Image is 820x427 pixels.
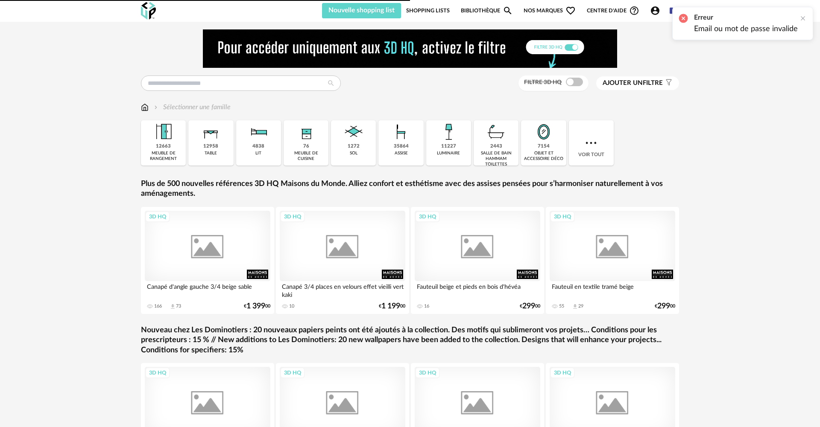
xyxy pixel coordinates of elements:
span: Account Circle icon [650,6,660,16]
button: Ajouter unfiltre Filter icon [596,76,679,90]
div: sol [350,151,357,156]
div: table [205,151,217,156]
div: Canapé d'angle gauche 3/4 beige sable [145,281,270,298]
a: 3D HQ Fauteuil en textile tramé beige 55 Download icon 29 €29900 [546,207,679,314]
a: BibliothèqueMagnify icon [461,3,513,18]
img: svg+xml;base64,PHN2ZyB3aWR0aD0iMTYiIGhlaWdodD0iMTciIHZpZXdCb3g9IjAgMCAxNiAxNyIgZmlsbD0ibm9uZSIgeG... [141,102,149,112]
div: 11227 [441,143,456,150]
span: 299 [522,303,535,309]
div: 4838 [252,143,264,150]
span: Magnify icon [503,6,513,16]
img: Rangement.png [295,120,318,143]
span: 1 199 [381,303,400,309]
div: 7154 [538,143,550,150]
img: fr [670,6,679,15]
div: 3D HQ [550,211,575,222]
img: Salle%20de%20bain.png [485,120,508,143]
div: salle de bain hammam toilettes [476,151,516,167]
img: Sol.png [342,120,365,143]
div: 3D HQ [145,211,170,222]
div: Fauteuil en textile tramé beige [550,281,675,298]
div: 3D HQ [280,367,305,378]
span: Centre d'aideHelp Circle Outline icon [587,6,639,16]
div: 35864 [394,143,409,150]
img: Luminaire.png [437,120,460,143]
div: 1272 [348,143,360,150]
img: Assise.png [389,120,413,143]
div: 12958 [203,143,218,150]
a: 3D HQ Fauteuil beige et pieds en bois d'hévéa 16 €29900 [411,207,544,314]
div: € 00 [379,303,405,309]
div: 3D HQ [415,367,440,378]
span: Account Circle icon [650,6,664,16]
a: 3D HQ Canapé 3/4 places en velours effet vieilli vert kaki 10 €1 19900 [276,207,409,314]
div: 12663 [156,143,171,150]
img: Literie.png [247,120,270,143]
span: filtre [603,79,663,87]
h2: Erreur [694,13,798,22]
div: 55 [559,303,564,309]
div: 2443 [490,143,502,150]
div: objet et accessoire déco [524,151,563,162]
div: lit [255,151,261,156]
a: 3D HQ Canapé d'angle gauche 3/4 beige sable 166 Download icon 73 €1 39900 [141,207,274,314]
div: meuble de cuisine [286,151,326,162]
div: 16 [424,303,429,309]
img: NEW%20NEW%20HQ%20NEW_V1.gif [203,29,617,68]
li: Email ou mot de passe invalide [694,25,798,34]
div: 73 [176,303,181,309]
div: 3D HQ [280,211,305,222]
div: € 00 [655,303,675,309]
span: Download icon [572,303,578,310]
a: Shopping Lists [406,3,450,18]
div: 166 [154,303,162,309]
span: Download icon [170,303,176,310]
div: luminaire [437,151,460,156]
span: Filter icon [663,79,673,87]
div: Canapé 3/4 places en velours effet vieilli vert kaki [280,281,405,298]
div: assise [395,151,408,156]
img: Table.png [199,120,223,143]
img: Miroir.png [532,120,555,143]
img: OXP [141,2,156,20]
span: Help Circle Outline icon [629,6,639,16]
span: 1 399 [246,303,265,309]
a: Plus de 500 nouvelles références 3D HQ Maisons du Monde. Alliez confort et esthétisme avec des as... [141,179,679,199]
div: 29 [578,303,583,309]
span: 299 [657,303,670,309]
div: 76 [303,143,309,150]
img: Meuble%20de%20rangement.png [152,120,175,143]
div: Voir tout [569,120,614,166]
div: Sélectionner une famille [152,102,231,112]
span: Ajouter un [603,80,643,86]
span: Heart Outline icon [565,6,576,16]
div: Fauteuil beige et pieds en bois d'hévéa [415,281,540,298]
a: Nouveau chez Les Dominotiers : 20 nouveaux papiers peints ont été ajoutés à la collection. Des mo... [141,325,679,355]
button: Nouvelle shopping list [322,3,401,18]
img: svg+xml;base64,PHN2ZyB3aWR0aD0iMTYiIGhlaWdodD0iMTYiIHZpZXdCb3g9IjAgMCAxNiAxNiIgZmlsbD0ibm9uZSIgeG... [152,102,159,112]
div: € 00 [244,303,270,309]
img: more.7b13dc1.svg [583,135,599,151]
div: meuble de rangement [143,151,183,162]
div: 10 [289,303,294,309]
div: € 00 [520,303,540,309]
span: Filtre 3D HQ [524,79,562,85]
div: 3D HQ [550,367,575,378]
span: Nos marques [524,3,576,18]
span: Nouvelle shopping list [328,7,395,14]
div: 3D HQ [415,211,440,222]
div: 3D HQ [145,367,170,378]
